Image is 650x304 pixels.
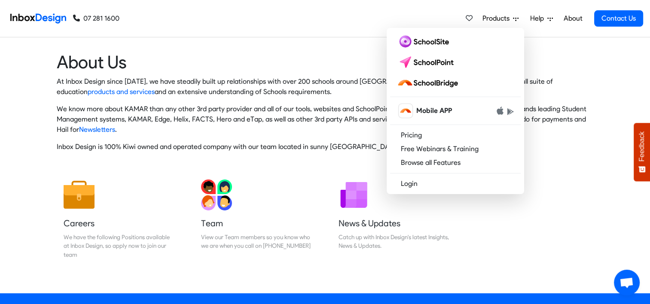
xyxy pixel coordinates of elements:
button: Feedback - Show survey [634,123,650,181]
div: Products [387,28,524,194]
img: 2022_01_12_icon_newsletter.svg [339,179,369,210]
span: Help [530,13,547,24]
h5: News & Updates [339,217,449,229]
a: Login [390,177,521,191]
span: Feedback [638,131,646,161]
h5: Careers [64,217,174,229]
a: schoolbridge icon Mobile APP [390,100,521,121]
h5: Team [201,217,312,229]
a: Pricing [390,128,521,142]
a: About [561,10,585,27]
img: 2022_01_13_icon_job.svg [64,179,95,210]
img: schoolpoint logo [397,55,458,69]
img: 2022_01_13_icon_team.svg [201,179,232,210]
img: schoolbridge icon [399,104,412,118]
a: Team View our Team members so you know who we are when you call on [PHONE_NUMBER] [194,173,319,266]
p: We know more about KAMAR than any other 3rd party provider and all of our tools, websites and Sch... [57,104,594,135]
div: View our Team members so you know who we are when you call on [PHONE_NUMBER] [201,233,312,250]
a: Browse all Features [390,156,521,170]
a: 07 281 1600 [73,13,119,24]
a: Free Webinars & Training [390,142,521,156]
a: News & Updates Catch up with Inbox Design's latest Insights, News & Updates. [332,173,456,266]
div: Open chat [614,270,640,295]
p: At Inbox Design since [DATE], we have steadily built up relationships with over 200 schools aroun... [57,76,594,97]
img: schoolbridge logo [397,76,461,90]
a: Help [527,10,556,27]
heading: About Us [57,51,594,73]
a: Careers We have the following Positions available at Inbox Design, so apply now to join our team [57,173,181,266]
p: Inbox Design is 100% Kiwi owned and operated company with our team located in sunny [GEOGRAPHIC_D... [57,142,594,152]
div: We have the following Positions available at Inbox Design, so apply now to join our team [64,233,174,259]
a: products and services [88,88,155,96]
span: Mobile APP [416,106,452,116]
a: Products [479,10,522,27]
a: Contact Us [594,10,643,27]
img: schoolsite logo [397,35,452,49]
div: Catch up with Inbox Design's latest Insights, News & Updates. [339,233,449,250]
a: Newsletters [79,125,115,134]
span: Products [482,13,513,24]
